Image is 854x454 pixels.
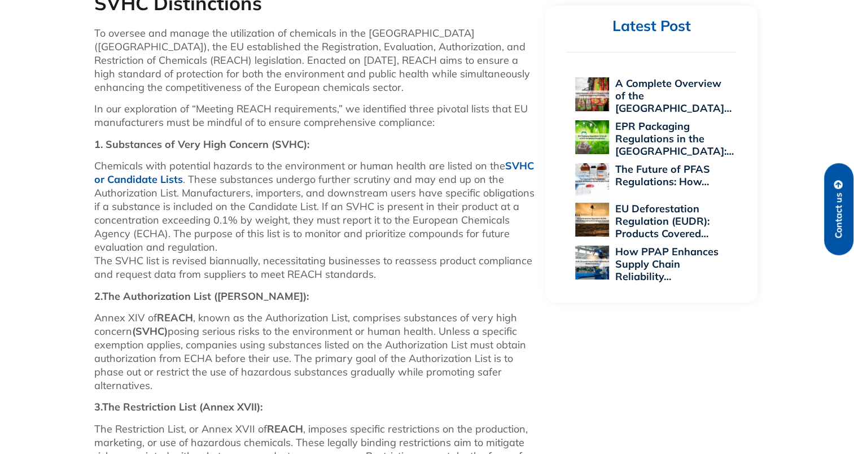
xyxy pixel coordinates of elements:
p: Chemicals with potential hazards to the environment or human health are listed on the . These sub... [94,159,535,281]
strong: 3.The Restriction List (Annex XVII): [94,400,262,413]
span: Contact us [834,193,844,238]
p: To oversee and manage the utilization of chemicals in the [GEOGRAPHIC_DATA] ([GEOGRAPHIC_DATA]), ... [94,27,535,94]
strong: (SVHC) [132,325,168,338]
p: In our exploration of “Meeting REACH requirements,” we identified three pivotal lists that EU man... [94,102,535,129]
strong: 2.The Authorization List ([PERSON_NAME]): [94,290,309,303]
img: A Complete Overview of the EU Personal Protective Equipment Regulation 2016/425 [575,77,609,111]
img: EU Deforestation Regulation (EUDR): Products Covered and Compliance Essentials [575,203,609,237]
a: The Future of PFAS Regulations: How… [615,163,710,188]
a: EPR Packaging Regulations in the [GEOGRAPHIC_DATA]:… [615,120,733,158]
img: EPR Packaging Regulations in the US: A 2025 Compliance Perspective [575,120,609,154]
a: A Complete Overview of the [GEOGRAPHIC_DATA]… [615,77,731,115]
a: SVHC or Candidate Lists [94,159,534,186]
img: The Future of PFAS Regulations: How 2025 Will Reshape Global Supply Chains [575,163,609,197]
a: EU Deforestation Regulation (EUDR): Products Covered… [615,202,709,240]
strong: 1. Substances of Very High Concern (SVHC): [94,138,309,151]
strong: REACH [267,422,303,435]
img: How PPAP Enhances Supply Chain Reliability Across Global Industries [575,246,609,280]
p: Annex XIV of , known as the Authorization List, comprises substances of very high concern posing ... [94,311,535,392]
strong: REACH [157,311,193,324]
a: How PPAP Enhances Supply Chain Reliability… [615,245,718,283]
a: Contact us [824,163,853,255]
h2: Latest Post [567,17,736,36]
